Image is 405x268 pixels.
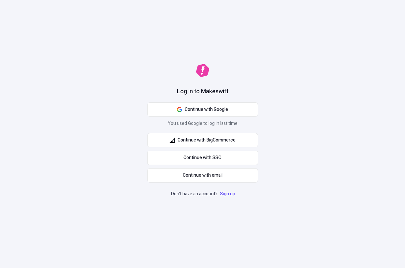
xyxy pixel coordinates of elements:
[147,120,258,130] p: You used Google to log in last time
[147,168,258,183] button: Continue with email
[177,87,228,96] h1: Log in to Makeswift
[147,151,258,165] a: Continue with SSO
[185,106,228,113] span: Continue with Google
[219,190,237,197] a: Sign up
[178,137,236,144] span: Continue with BigCommerce
[183,172,223,179] span: Continue with email
[147,102,258,117] button: Continue with Google
[171,190,237,198] p: Don't have an account?
[147,133,258,147] button: Continue with BigCommerce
